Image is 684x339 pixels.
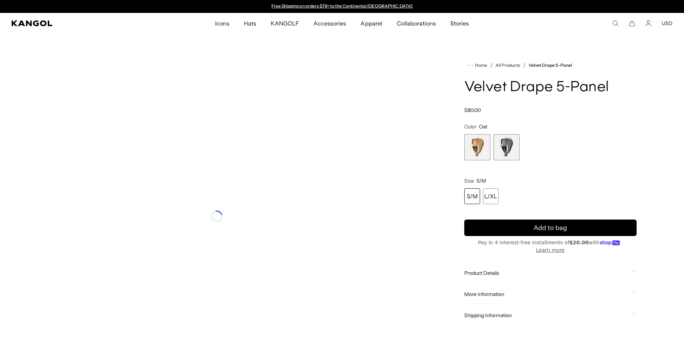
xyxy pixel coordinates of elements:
a: Home [467,62,487,69]
a: Account [645,20,652,27]
div: 1 of 2 [464,134,490,160]
button: Add to bag [464,220,637,236]
div: S/M [464,188,480,204]
a: Velvet Drape 5-Panel [529,63,572,68]
a: KANGOLF [264,13,306,34]
span: Add to bag [534,223,567,233]
a: Icons [208,13,237,34]
div: Announcement [268,4,416,9]
a: Stories [443,13,476,34]
span: Product Details [464,270,628,276]
span: KANGOLF [271,13,299,34]
div: L/XL [483,188,499,204]
span: Oat [479,123,487,130]
a: Apparel [353,13,389,34]
summary: Search here [612,20,619,27]
a: Accessories [306,13,353,34]
span: Collaborations [397,13,436,34]
label: Oat [464,134,490,160]
span: Hats [244,13,256,34]
button: Cart [629,20,635,27]
a: All Products [495,63,520,68]
span: S/M [476,178,486,184]
span: Apparel [360,13,382,34]
button: USD [662,20,673,27]
h1: Velvet Drape 5-Panel [464,80,637,95]
span: Accessories [313,13,346,34]
span: More Information [464,291,628,297]
li: / [487,61,493,70]
span: $80.00 [464,107,481,113]
span: Stories [450,13,469,34]
span: Size [464,178,474,184]
a: Kangol [11,20,142,26]
a: Collaborations [390,13,443,34]
div: 1 of 2 [268,4,416,9]
nav: breadcrumbs [464,61,637,70]
li: / [520,61,526,70]
a: Free Shipping on orders $79+ to the Continental [GEOGRAPHIC_DATA] [271,3,413,9]
span: Icons [215,13,229,34]
span: Shipping Information [464,312,628,319]
a: Hats [237,13,264,34]
label: Charcoal [493,134,520,160]
div: 2 of 2 [493,134,520,160]
span: Color [464,123,476,130]
slideshow-component: Announcement bar [268,4,416,9]
span: Home [474,63,487,68]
